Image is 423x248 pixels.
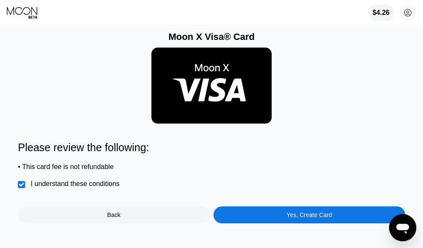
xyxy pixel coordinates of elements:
div:  [18,180,26,189]
div: Yes, Create Card [287,211,332,218]
iframe: Button to launch messaging window [389,214,416,241]
div: Moon X Visa® Card [18,31,405,42]
div: Please review the following: [18,141,405,154]
div: $4.26 [368,4,394,21]
div: $4.26 [372,9,389,17]
div: I understand these conditions [31,180,119,188]
div: Back [18,206,210,223]
div: Yes, Create Card [213,206,405,223]
div: • This card fee is not refundable [18,163,405,171]
div: Back [107,211,120,218]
